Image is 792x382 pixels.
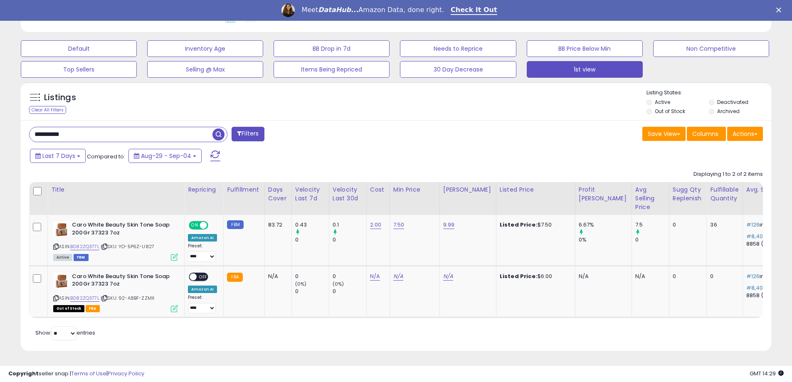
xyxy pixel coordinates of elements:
span: FBM [74,254,89,261]
div: 0 [673,221,701,229]
span: All listings currently available for purchase on Amazon [53,254,72,261]
button: Default [21,40,137,57]
small: FBA [227,273,242,282]
div: Velocity Last 7d [295,185,326,203]
div: 36 [710,221,736,229]
label: Active [655,99,670,106]
div: 6.67% [579,221,632,229]
span: Columns [692,130,718,138]
div: 83.72 [268,221,285,229]
div: Cost [370,185,386,194]
strong: Copyright [8,370,39,377]
button: 1st view [527,61,643,78]
a: N/A [370,272,380,281]
span: OFF [197,273,210,280]
div: N/A [635,273,663,280]
div: Clear All Filters [29,106,66,114]
small: (0%) [295,281,307,287]
button: Columns [687,127,726,141]
span: Compared to: [87,153,125,160]
div: Preset: [188,295,217,313]
span: #126 [746,221,760,229]
span: #126 [746,272,760,280]
span: All listings that are currently out of stock and unavailable for purchase on Amazon [53,305,84,312]
div: [PERSON_NAME] [443,185,493,194]
div: ASIN: [53,273,178,311]
h5: Listings [44,92,76,104]
div: 0 [673,273,701,280]
div: ASIN: [53,221,178,260]
label: Archived [717,108,740,115]
div: Title [51,185,181,194]
img: 41iifNkd4pL._SL40_.jpg [53,273,70,288]
div: Fulfillment [227,185,261,194]
button: Save View [642,127,686,141]
div: Amazon AI [188,234,217,242]
button: Filters [232,127,264,141]
div: 0 [635,236,669,244]
button: BB Drop in 7d [274,40,390,57]
div: $6.00 [500,273,569,280]
a: N/A [393,272,403,281]
span: Show: entries [35,329,95,337]
a: Check It Out [451,6,497,15]
button: BB Price Below Min [527,40,643,57]
small: FBM [227,220,243,229]
p: Listing States: [646,89,771,97]
span: Aug-29 - Sep-04 [141,152,191,160]
button: Inventory Age [147,40,263,57]
b: Listed Price: [500,221,538,229]
label: Deactivated [717,99,748,106]
button: Items Being Repriced [274,61,390,78]
span: ON [190,222,200,229]
div: 0 [295,273,329,280]
label: Out of Stock [655,108,685,115]
a: 9.99 [443,221,455,229]
div: Avg Selling Price [635,185,666,212]
div: 0 [333,288,366,295]
div: 0 [333,236,366,244]
div: Sugg Qty Replenish [673,185,703,203]
b: Caro White Beauty Skin Tone Soap 200Gr 37323 7oz [72,273,173,290]
button: Actions [727,127,763,141]
span: #8,406 [746,232,767,240]
div: Days Cover [268,185,288,203]
span: | SKU: YO-5P6Z-U827 [101,243,154,250]
div: Fulfillable Quantity [710,185,739,203]
div: Repricing [188,185,220,194]
b: Listed Price: [500,272,538,280]
a: 7.50 [393,221,405,229]
div: Profit [PERSON_NAME] [579,185,628,203]
div: 0.1 [333,221,366,229]
button: Selling @ Max [147,61,263,78]
div: 0 [295,288,329,295]
div: Meet Amazon Data, done right. [301,6,444,14]
b: Caro White Beauty Skin Tone Soap 200Gr 37323 7oz [72,221,173,239]
button: 30 Day Decrease [400,61,516,78]
div: $7.50 [500,221,569,229]
a: Privacy Policy [108,370,144,377]
div: Amazon AI [188,286,217,293]
i: DataHub... [318,6,358,14]
div: 0.43 [295,221,329,229]
div: N/A [579,273,625,280]
a: 2.00 [370,221,382,229]
img: 41iifNkd4pL._SL40_.jpg [53,221,70,237]
span: FBA [86,305,100,312]
a: B082ZQ377L [70,243,99,250]
div: seller snap | | [8,370,144,378]
div: Close [776,7,785,12]
div: Listed Price [500,185,572,194]
a: Terms of Use [71,370,106,377]
span: | SKU: 92-A8BF-ZZMX [101,295,154,301]
span: 2025-09-12 14:29 GMT [750,370,784,377]
button: Needs to Reprice [400,40,516,57]
div: 0% [579,236,632,244]
a: B082ZQ377L [70,295,99,302]
div: 0 [295,236,329,244]
img: Profile image for Georgie [281,4,295,17]
div: 7.5 [635,221,669,229]
div: N/A [268,273,285,280]
span: Last 7 Days [42,152,75,160]
div: Velocity Last 30d [333,185,363,203]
